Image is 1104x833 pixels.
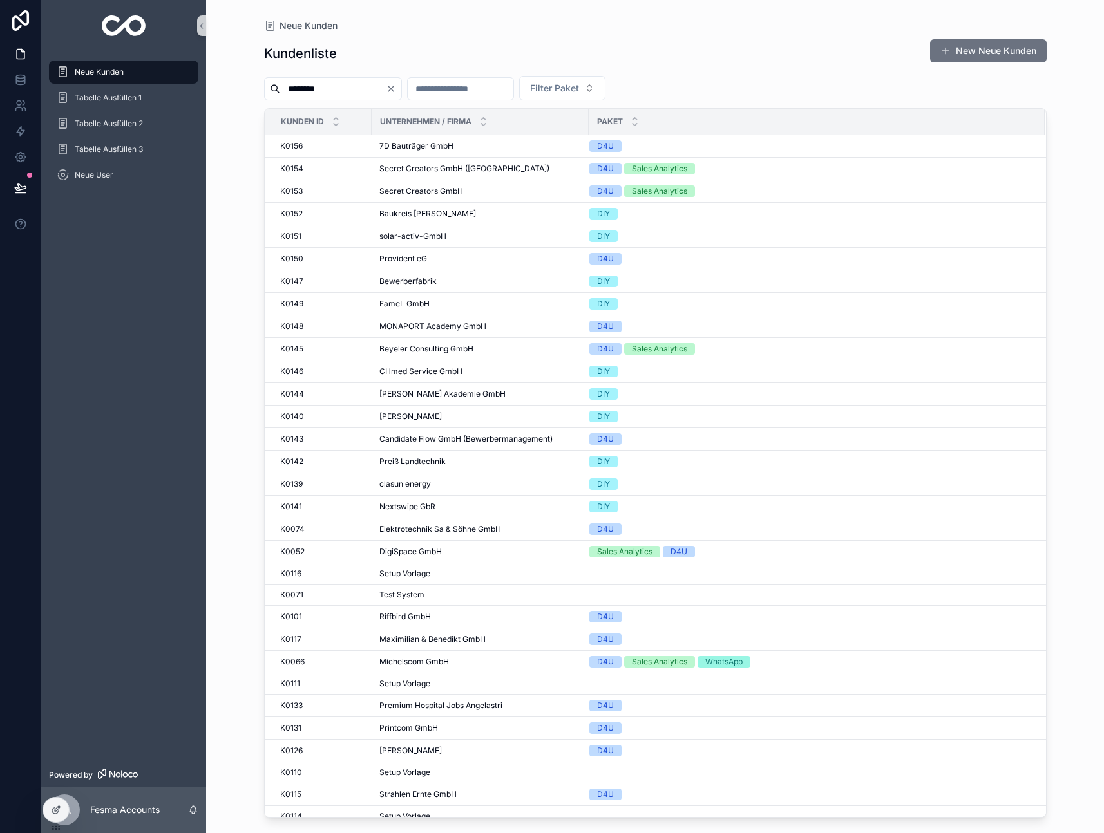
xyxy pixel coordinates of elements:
[379,501,581,512] a: Nextswipe GbR
[280,299,303,309] span: K0149
[589,140,1029,152] a: D4U
[379,366,462,377] span: CHmed Service GmbH
[589,276,1029,287] a: DIY
[41,763,206,787] a: Powered by
[597,343,614,355] div: D4U
[280,141,364,151] a: K0156
[379,389,581,399] a: [PERSON_NAME] Akademie GmbH
[589,478,1029,490] a: DIY
[280,456,364,467] a: K0142
[597,298,610,310] div: DIY
[589,366,1029,377] a: DIY
[379,164,549,174] span: Secret Creators GmbH ([GEOGRAPHIC_DATA])
[597,208,610,220] div: DIY
[386,84,401,94] button: Clear
[589,230,1029,242] a: DIY
[280,479,303,489] span: K0139
[379,723,581,733] a: Printcom GmbH
[280,524,364,534] a: K0074
[379,276,437,286] span: Bewerberfabrik
[379,634,581,644] a: Maximilian & Benedikt GmbH
[280,723,364,733] a: K0131
[597,321,614,332] div: D4U
[379,590,424,600] span: Test System
[379,456,581,467] a: Preiß Landtechnik
[530,82,579,95] span: Filter Paket
[597,140,614,152] div: D4U
[280,164,303,174] span: K0154
[280,811,302,821] span: K0114
[49,164,198,187] a: Neue User
[280,19,338,32] span: Neue Kunden
[589,163,1029,174] a: D4USales Analytics
[379,767,581,778] a: Setup Vorlage
[589,523,1029,535] a: D4U
[280,389,304,399] span: K0144
[589,433,1029,445] a: D4U
[589,456,1029,467] a: DIY
[597,253,614,265] div: D4U
[379,612,431,622] span: Riffbird GmbH
[597,456,610,467] div: DIY
[280,389,364,399] a: K0144
[280,657,305,667] span: K0066
[280,767,302,778] span: K0110
[379,344,473,354] span: Beyeler Consulting GmbH
[102,15,146,36] img: App logo
[379,745,442,756] span: [PERSON_NAME]
[589,656,1029,668] a: D4USales AnalyticsWhatsApp
[75,118,143,129] span: Tabelle Ausfüllen 2
[90,803,160,816] p: Fesma Accounts
[597,546,652,557] div: Sales Analytics
[379,321,486,332] span: MONAPORT Academy GmbH
[75,144,143,154] span: Tabelle Ausfüllen 3
[379,209,476,219] span: Baukreis [PERSON_NAME]
[75,93,142,103] span: Tabelle Ausfüllen 1
[379,366,581,377] a: CHmed Service GmbH
[41,51,206,203] div: scrollable content
[597,117,623,127] span: Paket
[264,44,337,62] h1: Kundenliste
[380,117,471,127] span: Unternehmen / Firma
[280,789,301,800] span: K0115
[280,634,364,644] a: K0117
[597,789,614,800] div: D4U
[280,547,305,557] span: K0052
[379,254,427,264] span: Provident eG
[379,723,438,733] span: Printcom GmbH
[379,141,453,151] span: 7D Bauträger GmbH
[280,321,303,332] span: K0148
[280,434,303,444] span: K0143
[597,478,610,490] div: DIY
[930,39,1047,62] a: New Neue Kunden
[519,76,605,100] button: Select Button
[379,141,581,151] a: 7D Bauträger GmbH
[597,633,614,645] div: D4U
[379,186,581,196] a: Secret Creators GmbH
[264,19,338,32] a: Neue Kunden
[280,186,364,196] a: K0153
[379,321,581,332] a: MONAPORT Academy GmbH
[379,657,581,667] a: Michelscom GmbH
[280,366,303,377] span: K0146
[280,700,303,711] span: K0133
[589,411,1029,422] a: DIY
[589,208,1029,220] a: DIY
[280,612,364,622] a: K0101
[379,299,581,309] a: FameL GmbH
[280,209,364,219] a: K0152
[280,501,364,512] a: K0141
[589,745,1029,756] a: D4U
[49,86,198,109] a: Tabelle Ausfüllen 1
[379,547,581,557] a: DigiSpace GmbH
[280,186,303,196] span: K0153
[597,388,610,400] div: DIY
[597,700,614,711] div: D4U
[379,679,581,689] a: Setup Vorlage
[379,299,430,309] span: FameL GmbH
[379,568,581,579] a: Setup Vorlage
[280,254,303,264] span: K0150
[75,67,124,77] span: Neue Kunden
[280,411,364,422] a: K0140
[280,700,364,711] a: K0133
